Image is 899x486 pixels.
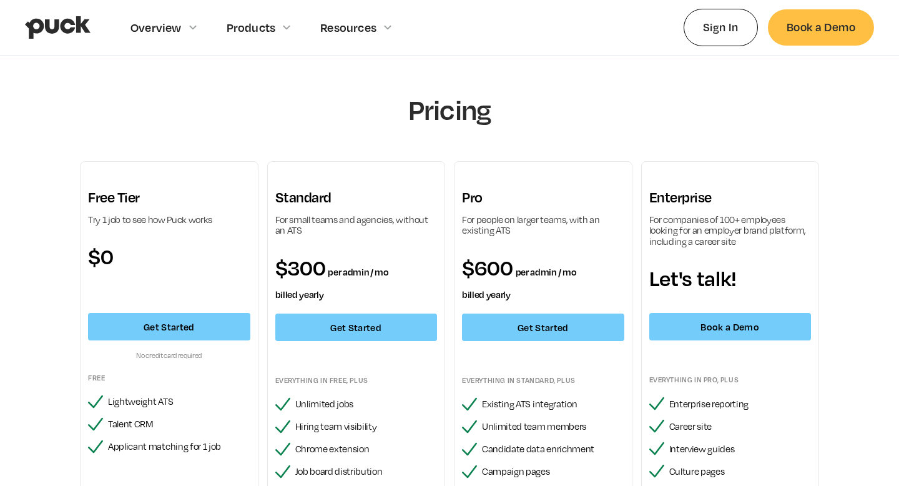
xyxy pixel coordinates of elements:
div: Culture pages [669,466,812,477]
div: Resources [320,21,376,34]
div: Unlimited team members [482,421,624,432]
a: Get Started [88,313,250,340]
div: No credit card required [88,350,250,360]
div: Talent CRM [108,419,250,430]
div: Let's talk! [649,267,812,289]
div: $300 [275,256,438,301]
h3: Enterprise [649,189,812,207]
div: Applicant matching for 1 job [108,441,250,452]
div: Try 1 job to see how Puck works [88,214,250,226]
h3: Free Tier [88,189,250,207]
span: per admin / mo billed yearly [462,266,576,300]
div: Enterprise reporting [669,399,812,410]
a: Book a Demo [768,9,874,45]
a: Get Started [275,314,438,341]
div: Products [227,21,276,34]
span: per admin / mo billed yearly [275,266,389,300]
h3: Pro [462,189,624,207]
div: For people on larger teams, with an existing ATS [462,214,624,236]
div: Everything in pro, plus [649,375,812,385]
div: Career site [669,421,812,432]
div: For small teams and agencies, without an ATS [275,214,438,236]
div: Unlimited jobs [295,399,438,410]
div: For companies of 100+ employees looking for an employer brand platform, including a career site [649,214,812,247]
div: Overview [130,21,182,34]
div: Interview guides [669,444,812,455]
div: Chrome extension [295,444,438,455]
a: Book a Demo [649,313,812,340]
div: $600 [462,256,624,301]
div: $0 [88,245,250,267]
h3: Standard [275,189,438,207]
div: Free [88,373,250,383]
a: Sign In [684,9,758,46]
h1: Pricing [247,93,652,126]
a: Get Started [462,314,624,341]
div: Candidate data enrichment [482,444,624,455]
div: Lightweight ATS [108,396,250,407]
div: Everything in FREE, plus [275,375,438,385]
div: Everything in standard, plus [462,375,624,385]
div: Job board distribution [295,466,438,477]
div: Hiring team visibility [295,421,438,432]
div: Existing ATS integration [482,399,624,410]
div: Campaign pages [482,466,624,477]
